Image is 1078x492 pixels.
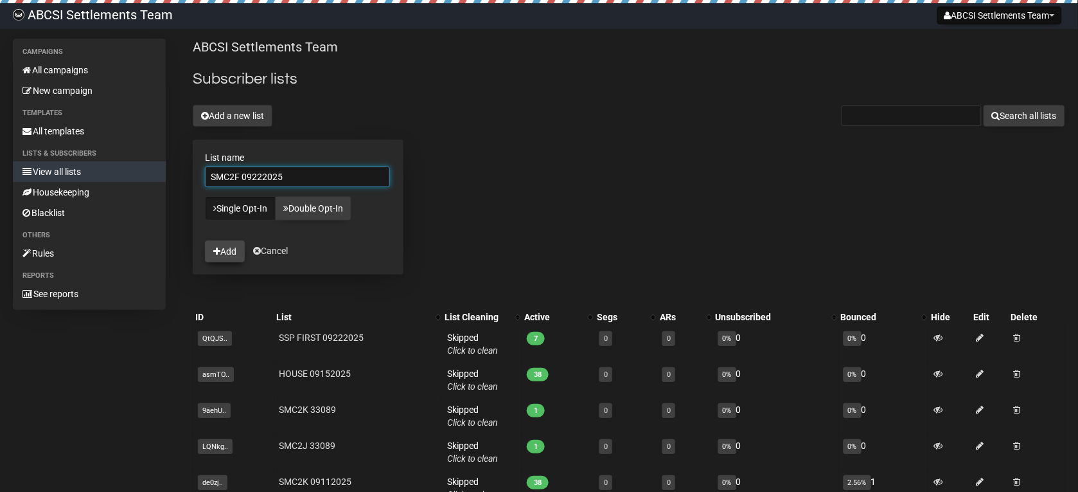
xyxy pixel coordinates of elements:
[844,439,862,454] span: 0%
[604,478,608,487] a: 0
[527,476,549,489] span: 38
[279,369,351,379] a: HOUSE 09152025
[447,417,498,428] a: Click to clean
[445,311,509,323] div: List Cleaning
[974,311,1006,323] div: Edit
[193,105,272,127] button: Add a new list
[275,196,351,221] a: Double Opt-In
[205,152,391,163] label: List name
[527,368,549,381] span: 38
[205,167,390,187] input: The name of your new list
[279,477,352,487] a: SMC2K 09112025
[13,60,166,80] a: All campaigns
[838,326,929,362] td: 0
[13,182,166,203] a: Housekeeping
[928,308,971,326] th: Hide: No sort applied, sorting is disabled
[198,439,233,454] span: LQNkg..
[13,203,166,223] a: Blacklist
[447,333,498,356] span: Skipped
[198,367,234,382] span: asmTO..
[838,398,929,434] td: 0
[838,362,929,398] td: 0
[844,367,862,382] span: 0%
[718,439,736,454] span: 0%
[667,406,671,415] a: 0
[277,311,430,323] div: List
[718,367,736,382] span: 0%
[718,475,736,490] span: 0%
[713,398,838,434] td: 0
[442,308,522,326] th: List Cleaning: No sort applied, activate to apply an ascending sort
[195,311,272,323] div: ID
[198,403,231,418] span: 9aehU..
[13,146,166,161] li: Lists & subscribers
[844,403,862,418] span: 0%
[253,246,288,256] a: Cancel
[713,434,838,470] td: 0
[205,241,245,262] button: Add
[198,331,232,346] span: QtQJS..
[713,308,838,326] th: Unsubscribed: No sort applied, activate to apply an ascending sort
[667,334,671,343] a: 0
[716,311,826,323] div: Unsubscribed
[447,345,498,356] a: Click to clean
[527,332,545,345] span: 7
[971,308,1009,326] th: Edit: No sort applied, sorting is disabled
[527,440,545,453] span: 1
[193,39,1065,56] p: ABCSI Settlements Team
[931,311,969,323] div: Hide
[447,381,498,392] a: Click to clean
[667,370,671,379] a: 0
[718,403,736,418] span: 0%
[713,362,838,398] td: 0
[597,311,644,323] div: Segs
[13,44,166,60] li: Campaigns
[13,121,166,141] a: All templates
[193,308,274,326] th: ID: No sort applied, sorting is disabled
[667,442,671,451] a: 0
[527,404,545,417] span: 1
[524,311,581,323] div: Active
[984,105,1065,127] button: Search all lists
[447,441,498,464] span: Skipped
[660,311,700,323] div: ARs
[604,442,608,451] a: 0
[13,243,166,264] a: Rules
[447,405,498,428] span: Skipped
[1009,308,1065,326] th: Delete: No sort applied, sorting is disabled
[937,6,1062,24] button: ABCSI Settlements Team
[279,441,336,451] a: SMC2J 33089
[274,308,443,326] th: List: No sort applied, activate to apply an ascending sort
[13,80,166,101] a: New campaign
[844,475,871,490] span: 2.56%
[447,453,498,464] a: Click to clean
[844,331,862,346] span: 0%
[594,308,657,326] th: Segs: No sort applied, activate to apply an ascending sort
[522,308,594,326] th: Active: No sort applied, activate to apply an ascending sort
[1011,311,1063,323] div: Delete
[205,196,276,221] a: Single Opt-In
[193,68,1065,91] h2: Subscriber lists
[604,370,608,379] a: 0
[447,369,498,392] span: Skipped
[198,475,227,490] span: de0zj..
[841,311,916,323] div: Bounced
[13,284,166,304] a: See reports
[13,228,166,243] li: Others
[838,434,929,470] td: 0
[718,331,736,346] span: 0%
[13,161,166,182] a: View all lists
[667,478,671,487] a: 0
[604,334,608,343] a: 0
[838,308,929,326] th: Bounced: No sort applied, activate to apply an ascending sort
[657,308,712,326] th: ARs: No sort applied, activate to apply an ascending sort
[604,406,608,415] a: 0
[13,268,166,284] li: Reports
[713,326,838,362] td: 0
[13,105,166,121] li: Templates
[279,405,337,415] a: SMC2K 33089
[13,9,24,21] img: 818717fe0d1a93967a8360cf1c6c54c8
[279,333,364,343] a: SSP FIRST 09222025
